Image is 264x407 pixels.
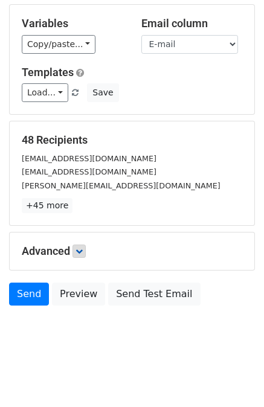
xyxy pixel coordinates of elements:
[22,17,123,30] h5: Variables
[108,283,200,306] a: Send Test Email
[22,35,95,54] a: Copy/paste...
[22,133,242,147] h5: 48 Recipients
[141,17,243,30] h5: Email column
[22,181,221,190] small: [PERSON_NAME][EMAIL_ADDRESS][DOMAIN_NAME]
[204,349,264,407] div: 聊天小工具
[204,349,264,407] iframe: Chat Widget
[9,283,49,306] a: Send
[22,66,74,79] a: Templates
[22,154,156,163] small: [EMAIL_ADDRESS][DOMAIN_NAME]
[22,83,68,102] a: Load...
[22,198,72,213] a: +45 more
[87,83,118,102] button: Save
[22,245,242,258] h5: Advanced
[52,283,105,306] a: Preview
[22,167,156,176] small: [EMAIL_ADDRESS][DOMAIN_NAME]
